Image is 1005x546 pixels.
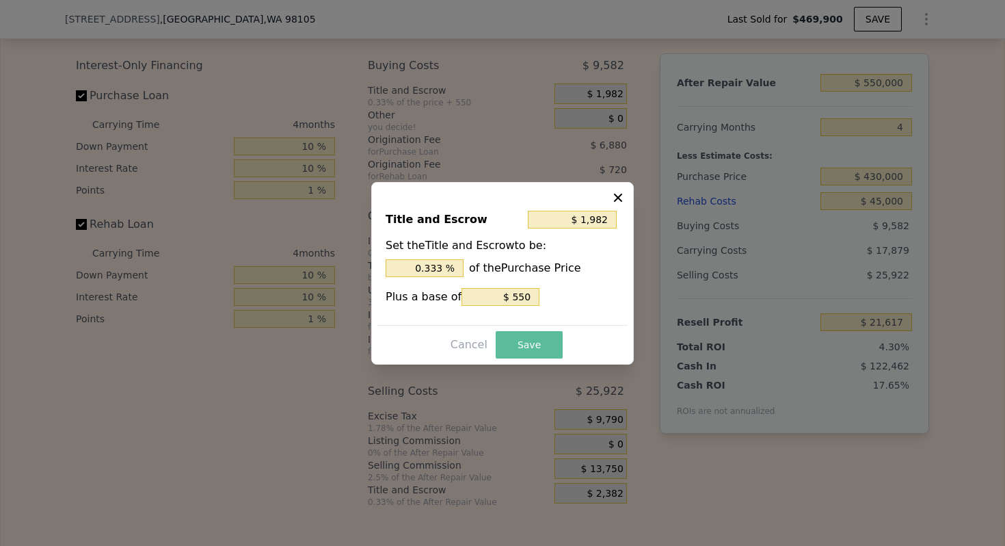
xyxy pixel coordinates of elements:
span: Plus a base of [386,290,461,303]
div: Set the Title and Escrow to be: [386,237,619,277]
div: Title and Escrow [386,207,522,232]
button: Cancel [445,334,493,356]
div: of the Purchase Price [386,259,619,277]
button: Save [496,331,563,359]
